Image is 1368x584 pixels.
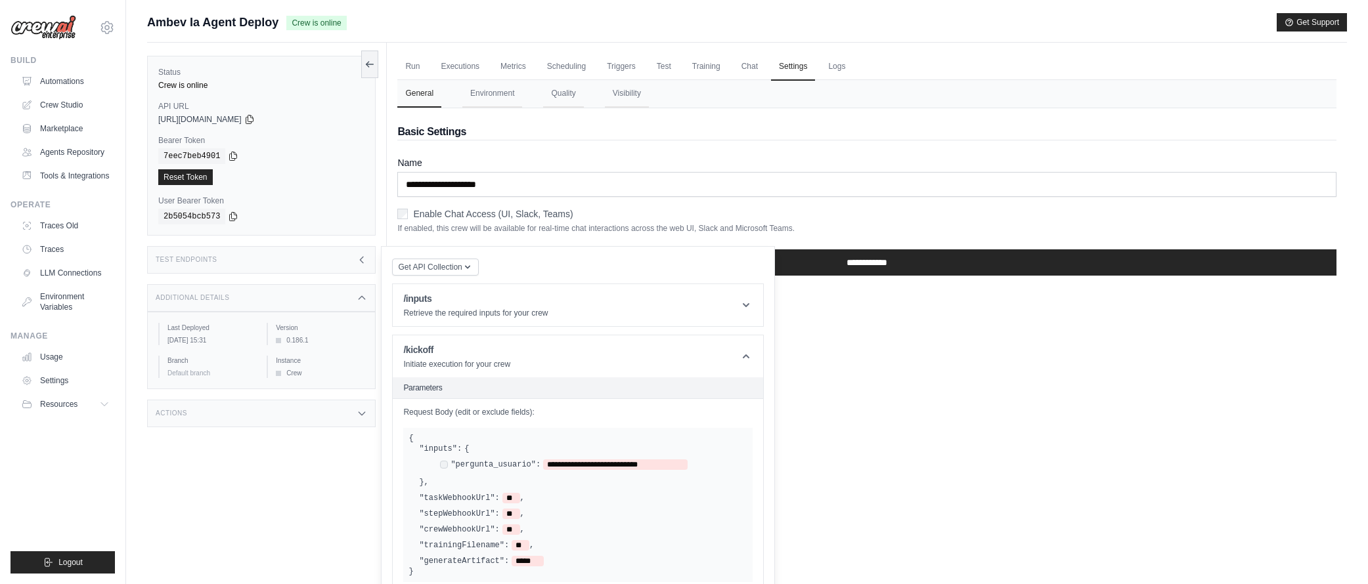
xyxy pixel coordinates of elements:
[403,383,753,393] h2: Parameters
[16,165,115,186] a: Tools & Integrations
[158,101,364,112] label: API URL
[58,557,83,568] span: Logout
[771,53,815,81] a: Settings
[11,199,115,210] div: Operate
[529,540,534,551] span: ,
[156,294,229,302] h3: Additional Details
[158,67,364,77] label: Status
[276,356,364,365] label: Instance
[397,80,1336,108] nav: Tabs
[147,13,278,31] span: Ambev Ia Agent Deploy
[167,337,206,344] time: September 29, 2025 at 15:31 BST
[16,370,115,391] a: Settings
[397,80,441,108] button: General
[464,444,469,454] span: {
[820,53,853,81] a: Logs
[158,114,242,125] span: [URL][DOMAIN_NAME]
[419,477,424,488] span: }
[158,209,225,224] code: 2b5054bcb573
[403,359,510,369] p: Initiate execution for your crew
[16,94,115,115] a: Crew Studio
[392,259,478,276] button: Get API Collection
[158,80,364,91] div: Crew is online
[11,55,115,66] div: Build
[276,323,364,333] label: Version
[156,256,217,264] h3: Test Endpoints
[397,53,428,81] a: Run
[419,444,462,454] label: "inputs":
[520,493,525,503] span: ,
[276,335,364,345] div: 0.186.1
[520,509,525,519] span: ,
[419,509,499,519] label: "stepWebhookUrl":
[158,148,225,164] code: 7eec7beb4901
[158,135,364,146] label: Bearer Token
[11,15,76,40] img: Logo
[16,71,115,92] a: Automations
[605,80,649,108] button: Visibility
[451,459,541,470] label: "pergunta_usuario":
[16,142,115,163] a: Agents Repository
[403,292,548,305] h1: /inputs
[398,262,462,272] span: Get API Collection
[167,356,256,365] label: Branch
[424,477,429,488] span: ,
[599,53,644,81] a: Triggers
[413,207,573,220] label: Enable Chat Access (UI, Slack, Teams)
[156,409,187,417] h3: Actions
[408,434,413,443] span: {
[684,53,728,81] a: Training
[16,215,115,236] a: Traces Old
[158,196,364,206] label: User Bearer Token
[403,343,510,356] h1: /kickoff
[419,540,509,551] label: "trainingFilename":
[167,369,210,377] span: Default branch
[397,124,1336,140] h2: Basic Settings
[649,53,679,81] a: Test
[520,524,525,535] span: ,
[11,551,115,574] button: Logout
[462,80,522,108] button: Environment
[397,223,1336,234] p: If enabled, this crew will be available for real-time chat interactions across the web UI, Slack ...
[158,169,213,185] a: Reset Token
[167,323,256,333] label: Last Deployed
[433,53,487,81] a: Executions
[276,368,364,378] div: Crew
[543,80,583,108] button: Quality
[408,567,413,576] span: }
[539,53,594,81] a: Scheduling
[16,118,115,139] a: Marketplace
[1302,521,1368,584] iframe: Chat Widget
[397,156,1336,169] label: Name
[419,493,499,503] label: "taskWebhookUrl":
[16,346,115,367] a: Usage
[16,394,115,415] button: Resources
[286,16,346,30] span: Crew is online
[403,308,548,318] p: Retrieve the required inputs for your crew
[16,262,115,283] a: LLM Connections
[419,556,509,566] label: "generateArtifact":
[40,399,77,409] span: Resources
[493,53,534,81] a: Metrics
[16,239,115,260] a: Traces
[1277,13,1347,31] button: Get Support
[734,53,766,81] a: Chat
[11,331,115,341] div: Manage
[403,407,753,417] label: Request Body (edit or exclude fields):
[419,524,499,535] label: "crewWebhookUrl":
[16,286,115,318] a: Environment Variables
